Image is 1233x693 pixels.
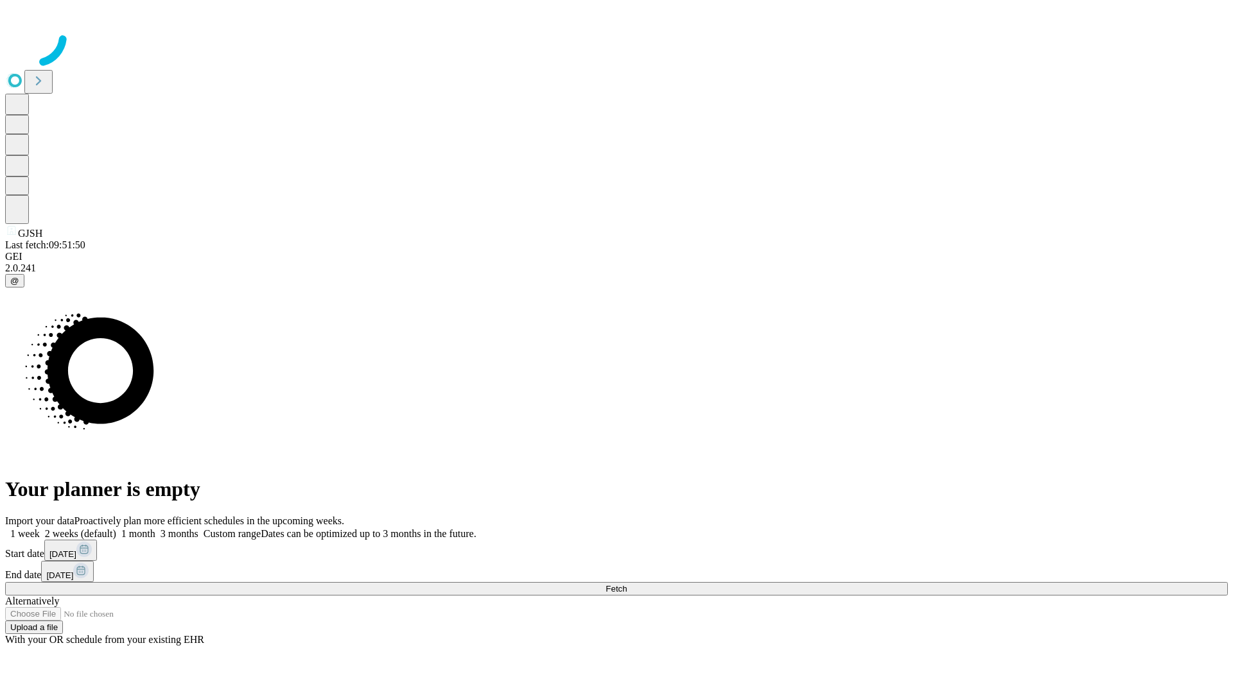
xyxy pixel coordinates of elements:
[5,561,1228,582] div: End date
[49,549,76,559] span: [DATE]
[5,262,1228,274] div: 2.0.241
[161,528,198,539] span: 3 months
[261,528,476,539] span: Dates can be optimized up to 3 months in the future.
[5,274,24,287] button: @
[5,477,1228,501] h1: Your planner is empty
[5,239,85,250] span: Last fetch: 09:51:50
[5,620,63,634] button: Upload a file
[45,528,116,539] span: 2 weeks (default)
[5,540,1228,561] div: Start date
[5,634,204,645] span: With your OR schedule from your existing EHR
[18,228,42,239] span: GJSH
[5,595,59,606] span: Alternatively
[5,251,1228,262] div: GEI
[204,528,261,539] span: Custom range
[121,528,155,539] span: 1 month
[10,276,19,286] span: @
[74,515,344,526] span: Proactively plan more efficient schedules in the upcoming weeks.
[10,528,40,539] span: 1 week
[44,540,97,561] button: [DATE]
[606,584,627,594] span: Fetch
[46,570,73,580] span: [DATE]
[41,561,94,582] button: [DATE]
[5,515,74,526] span: Import your data
[5,582,1228,595] button: Fetch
